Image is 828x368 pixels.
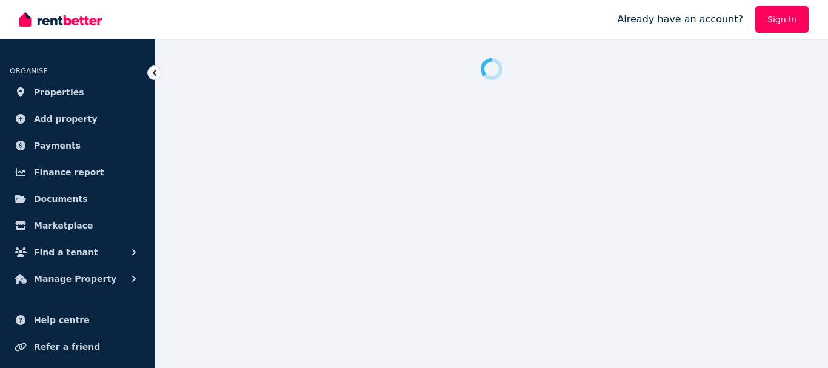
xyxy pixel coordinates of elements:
span: Help centre [34,313,90,327]
span: Manage Property [34,272,116,286]
a: Payments [10,133,145,158]
span: Marketplace [34,218,93,233]
a: Help centre [10,308,145,332]
a: Finance report [10,160,145,184]
a: Properties [10,80,145,104]
button: Find a tenant [10,240,145,264]
a: Add property [10,107,145,131]
span: Documents [34,192,88,206]
span: Refer a friend [34,340,100,354]
span: Add property [34,112,98,126]
a: Marketplace [10,213,145,238]
a: Documents [10,187,145,211]
span: ORGANISE [10,67,48,75]
img: RentBetter [19,10,102,28]
span: Finance report [34,165,104,179]
span: Find a tenant [34,245,98,259]
a: Sign In [755,6,809,33]
span: Properties [34,85,84,99]
span: Already have an account? [617,12,743,27]
a: Refer a friend [10,335,145,359]
span: Payments [34,138,81,153]
button: Manage Property [10,267,145,291]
